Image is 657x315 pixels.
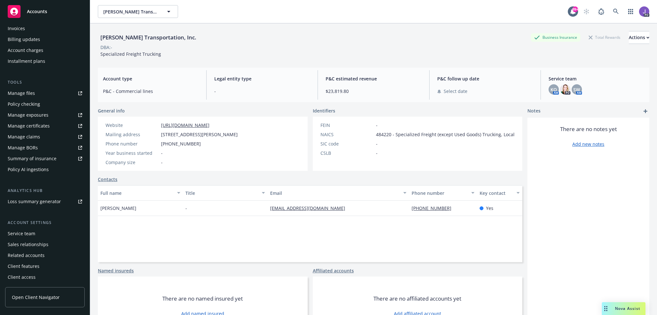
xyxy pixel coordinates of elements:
span: [PHONE_NUMBER] [161,140,201,147]
span: 484220 - Specialized Freight (except Used Goods) Trucking, Local [376,131,515,138]
span: Yes [486,205,493,211]
button: Nova Assist [602,302,645,315]
div: Full name [100,190,173,196]
a: Billing updates [5,34,85,45]
a: Manage BORs [5,143,85,153]
span: Specialized Freight Trucking [100,51,161,57]
div: [PERSON_NAME] Transportation, Inc. [98,33,199,42]
a: add [642,107,649,115]
div: Installment plans [8,56,45,66]
div: Related accounts [8,250,45,261]
div: Company size [106,159,158,166]
span: Select date [444,88,467,95]
span: [PERSON_NAME] Transportation, Inc. [103,8,159,15]
a: Loss summary generator [5,196,85,207]
div: Manage files [8,88,35,98]
div: Title [185,190,258,196]
a: Search [610,5,622,18]
div: Policy AI ingestions [8,164,49,175]
button: Title [183,185,268,201]
a: Installment plans [5,56,85,66]
div: Billing updates [8,34,40,45]
a: Related accounts [5,250,85,261]
a: Contacts [98,176,117,183]
a: Summary of insurance [5,153,85,164]
span: Open Client Navigator [12,294,60,301]
a: Client features [5,261,85,271]
span: - [161,150,163,156]
span: $23,819.80 [326,88,421,95]
span: Service team [549,75,644,82]
div: Phone number [106,140,158,147]
a: Switch app [624,5,637,18]
img: photo [639,6,649,17]
div: SIC code [320,140,373,147]
a: Client access [5,272,85,282]
div: DBA: - [100,44,112,51]
div: NAICS [320,131,373,138]
a: [PHONE_NUMBER] [412,205,456,211]
div: Service team [8,228,35,239]
span: Nova Assist [615,306,640,311]
span: - [185,205,187,211]
a: Invoices [5,23,85,34]
a: Manage claims [5,132,85,142]
div: Email [270,190,399,196]
div: Year business started [106,150,158,156]
span: Notes [527,107,541,115]
span: Legal entity type [214,75,310,82]
a: [URL][DOMAIN_NAME] [161,122,209,128]
span: - [376,150,378,156]
span: General info [98,107,125,114]
a: Policy checking [5,99,85,109]
span: - [376,140,378,147]
button: [PERSON_NAME] Transportation, Inc. [98,5,178,18]
span: P&C - Commercial lines [103,88,199,95]
span: - [161,159,163,166]
a: Affiliated accounts [313,267,354,274]
span: P&C follow up date [437,75,533,82]
span: [PERSON_NAME] [100,205,136,211]
button: Actions [629,31,649,44]
a: Manage exposures [5,110,85,120]
div: Summary of insurance [8,153,56,164]
a: Add new notes [572,141,604,147]
span: - [214,88,310,95]
div: Client access [8,272,36,282]
a: Accounts [5,3,85,21]
div: Account settings [5,220,85,226]
div: Business Insurance [531,33,580,41]
span: [STREET_ADDRESS][PERSON_NAME] [161,131,238,138]
a: Named insureds [98,267,134,274]
span: There are no affiliated accounts yet [373,295,461,303]
div: 99+ [572,6,578,12]
div: Total Rewards [585,33,624,41]
div: CSLB [320,150,373,156]
div: Manage claims [8,132,40,142]
button: Key contact [477,185,522,201]
div: Account charges [8,45,43,55]
div: Manage certificates [8,121,50,131]
span: SW [573,86,580,93]
span: P&C estimated revenue [326,75,421,82]
div: Manage exposures [8,110,48,120]
button: Full name [98,185,183,201]
div: Sales relationships [8,239,48,250]
div: Policy checking [8,99,40,109]
div: Invoices [8,23,25,34]
button: Phone number [409,185,477,201]
a: Service team [5,228,85,239]
div: Website [106,122,158,128]
span: - [376,122,378,128]
div: Manage BORs [8,143,38,153]
div: Mailing address [106,131,158,138]
span: Account type [103,75,199,82]
a: Manage certificates [5,121,85,131]
img: photo [560,84,570,95]
div: Tools [5,79,85,86]
div: Analytics hub [5,187,85,194]
div: Phone number [412,190,467,196]
div: FEIN [320,122,373,128]
a: Manage files [5,88,85,98]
